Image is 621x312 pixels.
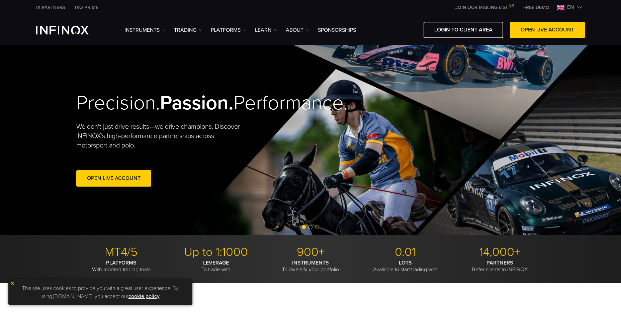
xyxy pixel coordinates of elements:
a: LOGIN TO CLIENT AREA [424,22,503,38]
a: Learn [255,26,277,34]
p: Refer clients to INFINOX [455,259,545,273]
p: To diversify your portfolio [266,259,355,273]
strong: INSTRUMENTS [292,259,329,266]
p: To trade with [171,259,261,273]
span: Go to slide 1 [302,225,306,229]
span: en [564,3,577,11]
p: Up to 1:1000 [171,245,261,259]
strong: LEVERAGE [203,259,229,266]
a: OPEN LIVE ACCOUNT [510,22,585,38]
a: INFINOX [31,4,70,11]
p: 900+ [266,245,355,259]
a: INFINOX Logo [36,26,104,34]
p: Available to start trading with [360,259,450,273]
a: INFINOX [70,4,103,11]
a: Open Live Account [76,170,151,187]
a: TRADING [174,26,202,34]
span: Go to slide 2 [308,225,313,229]
a: SPONSORSHIPS [318,26,356,34]
p: 0.01 [360,245,450,259]
p: With modern trading tools [76,259,166,273]
a: JOIN OUR MAILING LIST [450,5,518,10]
h2: Precision. Performance. [76,91,287,115]
strong: Passion. [160,91,234,115]
strong: LOTS [399,259,412,266]
span: Go to slide 3 [315,225,319,229]
strong: PLATFORMS [106,259,137,266]
a: PLATFORMS [211,26,247,34]
p: MT4/5 [76,245,166,259]
img: yellow close icon [10,281,15,286]
a: cookie policy [128,293,160,300]
a: ABOUT [286,26,309,34]
a: INFINOX MENU [518,4,554,11]
p: 14,000+ [455,245,545,259]
p: We don't just drive results—we drive champions. Discover INFINOX’s high-performance partnerships ... [76,122,245,150]
p: This site uses cookies to provide you with a great user experience. By using [DOMAIN_NAME], you a... [12,283,189,302]
strong: PARTNERS [486,259,513,266]
a: Instruments [124,26,166,34]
